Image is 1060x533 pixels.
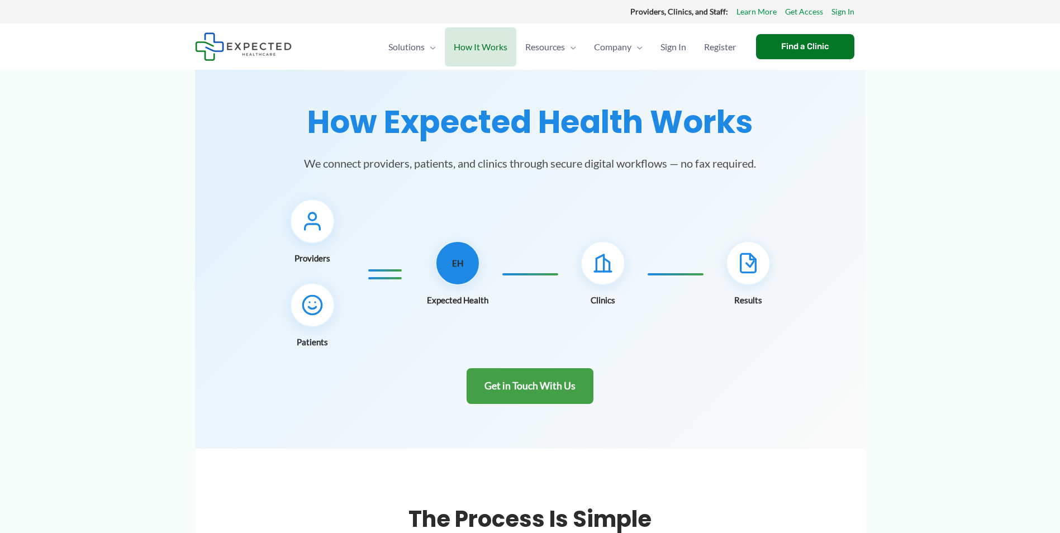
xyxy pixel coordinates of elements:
span: Company [594,27,631,66]
a: CompanyMenu Toggle [585,27,652,66]
a: SolutionsMenu Toggle [379,27,445,66]
a: Get in Touch With Us [467,368,593,404]
a: Register [695,27,745,66]
span: Menu Toggle [631,27,643,66]
span: Resources [525,27,565,66]
span: Clinics [591,292,615,308]
a: Get Access [785,4,823,19]
span: Solutions [388,27,425,66]
a: Sign In [831,4,854,19]
span: Expected Health [427,292,488,308]
a: Find a Clinic [756,34,854,59]
span: Providers [294,250,330,266]
strong: Providers, Clinics, and Staff: [630,7,728,16]
span: Results [734,292,762,308]
p: We connect providers, patients, and clinics through secure digital workflows — no fax required. [279,154,782,172]
span: Menu Toggle [565,27,576,66]
span: How It Works [454,27,507,66]
a: Sign In [652,27,695,66]
span: EH [452,255,463,271]
span: Menu Toggle [425,27,436,66]
h1: How Expected Health Works [208,103,852,141]
img: Expected Healthcare Logo - side, dark font, small [195,32,292,61]
span: Register [704,27,736,66]
nav: Primary Site Navigation [379,27,745,66]
a: Learn More [736,4,777,19]
a: ResourcesMenu Toggle [516,27,585,66]
span: Patients [297,334,328,350]
span: Sign In [660,27,686,66]
a: How It Works [445,27,516,66]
